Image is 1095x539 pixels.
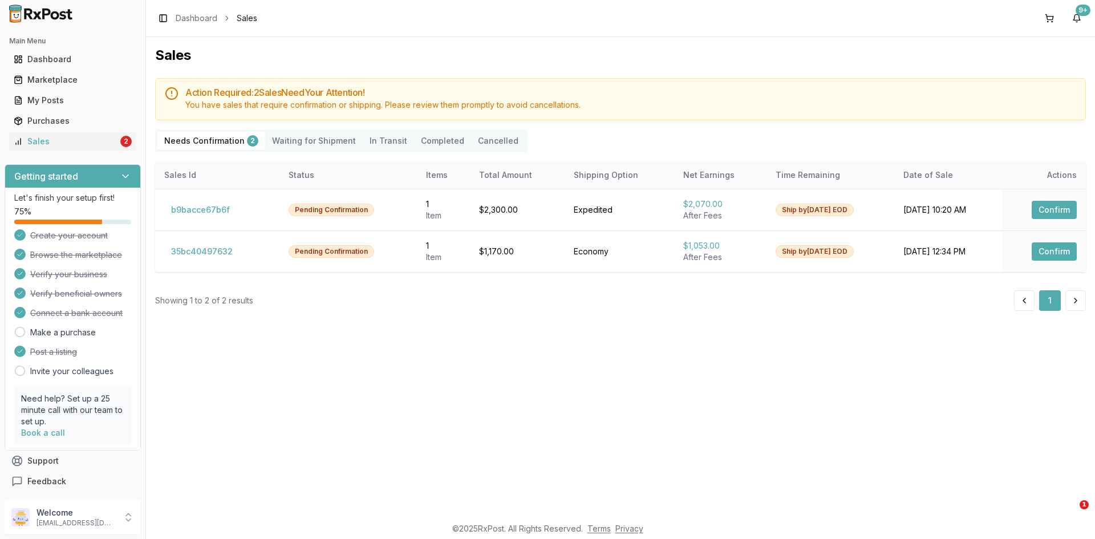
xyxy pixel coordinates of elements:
th: Actions [1002,161,1086,189]
th: Net Earnings [674,161,766,189]
button: 1 [1039,290,1061,311]
th: Time Remaining [766,161,894,189]
button: b9bacce67b6f [164,201,237,219]
button: Cancelled [471,132,525,150]
div: Dashboard [14,54,132,65]
button: In Transit [363,132,414,150]
th: Sales Id [155,161,279,189]
div: $1,170.00 [479,246,555,257]
div: Pending Confirmation [289,245,374,258]
button: 35bc40497632 [164,242,240,261]
a: Sales2 [9,131,136,152]
span: Connect a bank account [30,307,123,319]
h2: Main Menu [9,37,136,46]
p: Welcome [36,507,116,518]
div: Item [426,210,461,221]
button: 9+ [1068,9,1086,27]
button: Marketplace [5,71,141,89]
a: Make a purchase [30,327,96,338]
span: Sales [237,13,257,24]
nav: breadcrumb [176,13,257,24]
th: Total Amount [470,161,565,189]
button: Confirm [1032,242,1077,261]
div: [DATE] 12:34 PM [903,246,992,257]
th: Date of Sale [894,161,1001,189]
a: Purchases [9,111,136,131]
button: Completed [414,132,471,150]
button: Feedback [5,471,141,492]
button: Purchases [5,112,141,130]
span: Create your account [30,230,108,241]
button: Waiting for Shipment [265,132,363,150]
div: Marketplace [14,74,132,86]
a: Marketplace [9,70,136,90]
div: [DATE] 10:20 AM [903,204,992,216]
a: Book a call [21,428,65,437]
p: Let's finish your setup first! [14,192,131,204]
h1: Sales [155,46,1086,64]
div: $2,070.00 [683,198,757,210]
a: Terms [587,524,611,533]
a: Dashboard [9,49,136,70]
div: Expedited [574,204,665,216]
button: My Posts [5,91,141,110]
button: Sales2 [5,132,141,151]
div: 1 [426,198,461,210]
th: Status [279,161,417,189]
th: Items [417,161,470,189]
h5: Action Required: 2 Sale s Need Your Attention! [185,88,1076,97]
span: Post a listing [30,346,77,358]
div: 2 [247,135,258,147]
span: 75 % [14,206,31,217]
button: Dashboard [5,50,141,68]
div: Sales [14,136,118,147]
button: Needs Confirmation [157,132,265,150]
div: $2,300.00 [479,204,555,216]
div: After Fees [683,252,757,263]
div: After Fees [683,210,757,221]
span: Feedback [27,476,66,487]
div: Ship by [DATE] EOD [776,204,854,216]
div: Pending Confirmation [289,204,374,216]
span: Browse the marketplace [30,249,122,261]
a: My Posts [9,90,136,111]
iframe: Intercom live chat [1056,500,1084,528]
p: [EMAIL_ADDRESS][DOMAIN_NAME] [36,518,116,528]
button: Support [5,451,141,471]
span: 1 [1080,500,1089,509]
div: You have sales that require confirmation or shipping. Please review them promptly to avoid cancel... [185,99,1076,111]
div: Economy [574,246,665,257]
div: Showing 1 to 2 of 2 results [155,295,253,306]
a: Privacy [615,524,643,533]
div: Item [426,252,461,263]
div: Ship by [DATE] EOD [776,245,854,258]
div: Purchases [14,115,132,127]
a: Dashboard [176,13,217,24]
img: RxPost Logo [5,5,78,23]
span: Verify beneficial owners [30,288,122,299]
div: 9+ [1076,5,1090,16]
button: Confirm [1032,201,1077,219]
div: My Posts [14,95,132,106]
span: Verify your business [30,269,107,280]
h3: Getting started [14,169,78,183]
img: User avatar [11,508,30,526]
div: 1 [426,240,461,252]
div: 2 [120,136,132,147]
a: Invite your colleagues [30,366,113,377]
p: Need help? Set up a 25 minute call with our team to set up. [21,393,124,427]
div: $1,053.00 [683,240,757,252]
th: Shipping Option [565,161,674,189]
